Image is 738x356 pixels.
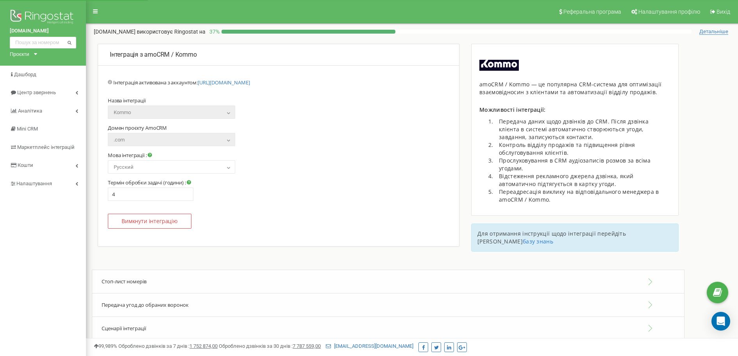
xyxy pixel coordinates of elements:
label: Домен проєкту AmoCRM [108,125,167,131]
span: Стоп-лист номерів [102,278,147,285]
p: 37 % [205,28,222,36]
li: Прослуховування в CRM аудіозаписів розмов за всіма угодами. [495,157,670,172]
a: базу знань [523,238,553,245]
u: 1 752 874,00 [189,343,218,349]
li: Передача даних щодо дзвінків до CRM. Після дзвінка клієнта в системі автоматично створюються угод... [495,118,670,141]
span: Кошти [18,162,33,168]
span: Передача угод до обраних воронок [102,301,189,308]
a: [DOMAIN_NAME] [10,27,76,35]
span: Аналiтика [18,108,42,114]
span: Русский [108,160,235,174]
li: Переадресація виклику на відповідального менеджера в amoCRM / Kommo. [495,188,670,204]
span: 99,989% [94,343,117,349]
span: використовує Ringostat на [137,29,205,35]
span: Центр звернень [17,89,56,95]
span: Детальніше [699,29,728,35]
p: Інтеграція з amoCRM / Kommo [110,50,447,59]
a: [EMAIL_ADDRESS][DOMAIN_NAME] [326,343,413,349]
img: Ringostat logo [10,8,76,27]
span: Сценарії інтеграції [102,325,146,332]
span: Kommo [108,106,235,119]
span: Налаштування [16,181,52,186]
label: Мова інтеграції : [108,152,152,158]
p: Можливості інтеграції: [479,106,670,114]
li: Контроль відділу продажів та підвищення рівня обслуговування клієнтів. [495,141,670,157]
span: .com [108,133,235,146]
p: [DOMAIN_NAME] [94,28,205,36]
p: Для отримання інструкції щодо інтеграції перейдіть [PERSON_NAME] [477,230,672,245]
span: Оброблено дзвінків за 30 днів : [219,343,321,349]
span: Дашборд [14,72,36,77]
label: Назва інтеграції [108,97,146,104]
span: Русский [111,162,232,173]
div: amoCRM / Kommo — це популярна CRM-система для оптимізації взаємовідносин з клієнтами та автоматиз... [479,81,670,96]
div: Open Intercom Messenger [711,312,730,331]
span: Вихід [717,9,730,15]
u: 7 787 559,00 [293,343,321,349]
li: Відстеження рекламного джерела дзвінка, який автоматично підтягується в картку угоди. [495,172,670,188]
div: Проєкти [10,50,29,58]
img: image [479,60,519,71]
span: Mini CRM [17,126,38,132]
label: Термін обробки задачі (години) : [108,179,191,186]
input: Пошук за номером [10,37,76,48]
button: Вимкнути інтеграцію [108,214,191,229]
span: Реферальна програма [563,9,621,15]
span: Налаштування профілю [638,9,700,15]
span: Інтеграція активована з аккаунтом: [113,79,250,86]
a: [URL][DOMAIN_NAME] [198,79,250,86]
span: Оброблено дзвінків за 7 днів : [118,343,218,349]
span: Kommo [111,107,232,118]
span: Маркетплейс інтеграцій [17,144,75,150]
span: .com [111,134,232,145]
